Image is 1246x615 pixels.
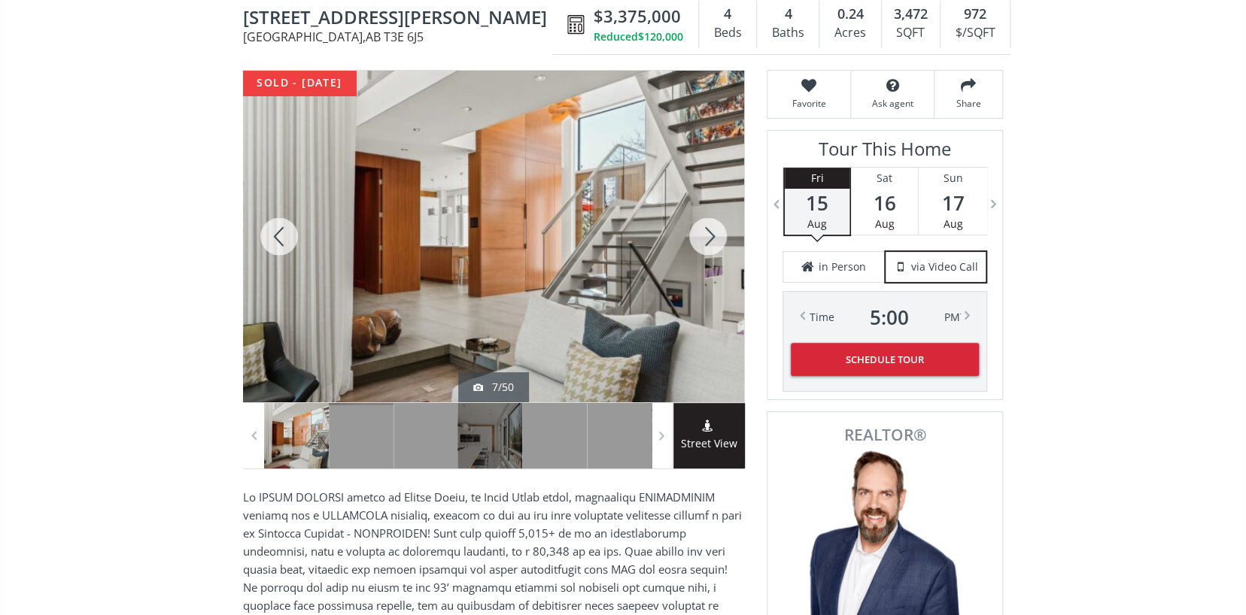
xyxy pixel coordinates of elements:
span: Favorite [775,97,843,110]
span: Street View [673,435,745,453]
div: Acres [827,22,873,44]
span: 17 [919,192,986,214]
div: Time PM [810,307,960,328]
span: Aug [807,217,827,231]
div: Baths [764,22,811,44]
div: 7/50 [473,380,514,395]
span: 16 [851,192,918,214]
span: $3,375,000 [594,5,681,28]
span: 6902 Livingstone Drive SW [243,8,560,31]
div: Sun [919,168,986,189]
span: Ask agent [859,97,926,110]
span: via Video Call [910,259,977,274]
div: 6902 Livingstone Drive SW Calgary, AB T3E 6J5 - Photo 7 of 50 [243,71,744,402]
div: 4 [707,5,749,24]
button: Schedule Tour [791,343,979,376]
div: SQFT [889,22,932,44]
div: 972 [948,5,1002,24]
span: 5 : 00 [870,307,909,328]
span: Aug [875,217,895,231]
span: 3,472 [894,5,928,24]
div: Reduced [594,29,683,44]
span: REALTOR® [784,427,986,443]
div: 4 [764,5,811,24]
span: in Person [819,259,866,274]
span: 15 [785,192,849,214]
span: Aug [943,217,962,231]
div: 0.24 [827,5,873,24]
span: [GEOGRAPHIC_DATA] , AB T3E 6J5 [243,31,560,43]
div: Beds [707,22,749,44]
div: Fri [785,168,849,189]
div: Sat [851,168,918,189]
span: $120,000 [638,29,683,44]
div: sold - [DATE] [243,71,356,95]
h3: Tour This Home [783,138,987,167]
div: $/SQFT [948,22,1002,44]
span: Share [942,97,995,110]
